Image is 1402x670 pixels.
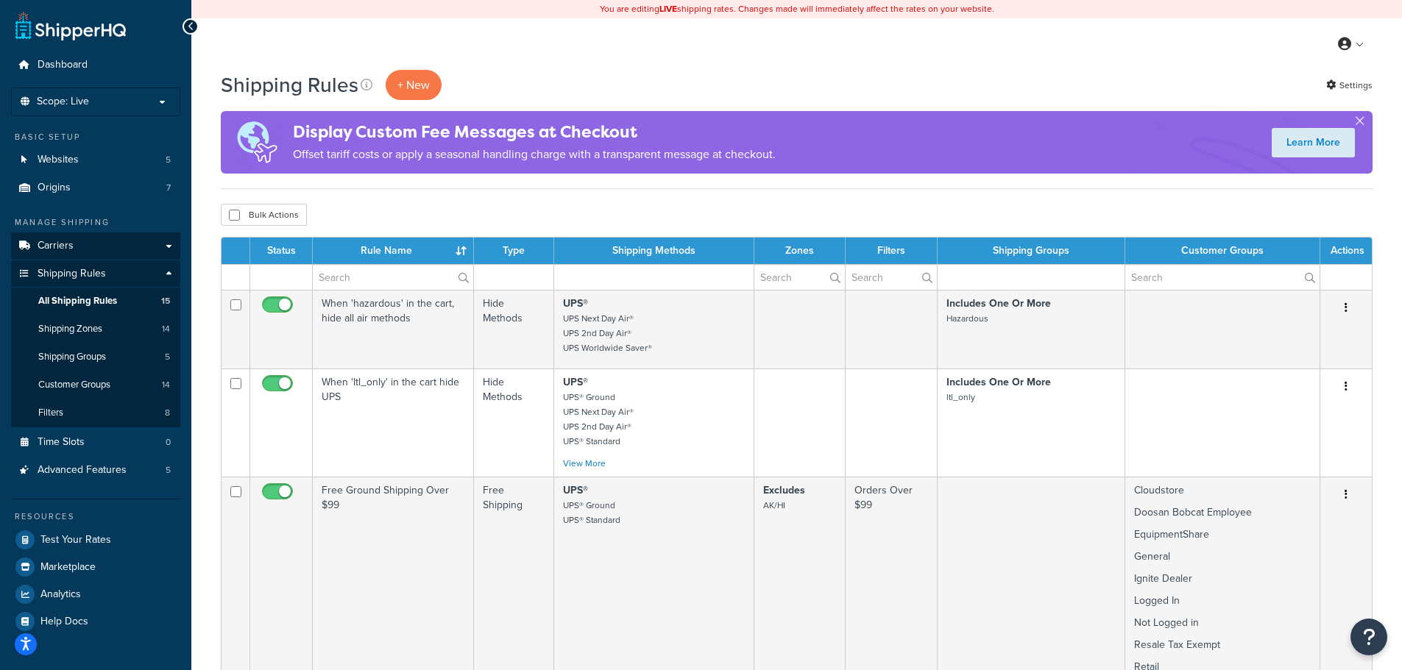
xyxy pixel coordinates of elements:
button: Open Resource Center [1350,619,1387,655]
img: duties-banner-06bc72dcb5fe05cb3f9472aba00be2ae8eb53ab6f0d8bb03d382ba314ac3c341.png [221,111,293,174]
li: Shipping Groups [11,343,180,371]
li: Filters [11,399,180,427]
span: Time Slots [38,436,85,449]
strong: UPS® [563,374,588,390]
span: 14 [162,379,170,391]
span: Scope: Live [37,96,89,108]
small: UPS® Ground UPS® Standard [563,499,620,527]
span: 14 [162,323,170,335]
span: 5 [166,464,171,477]
strong: UPS® [563,296,588,311]
a: Customer Groups 14 [11,371,180,399]
a: Learn More [1272,128,1355,157]
span: 5 [166,154,171,166]
p: Resale Tax Exempt [1134,638,1311,652]
a: Advanced Features 5 [11,457,180,484]
span: Advanced Features [38,464,127,477]
span: Shipping Groups [38,351,106,363]
span: Analytics [40,588,81,601]
a: Help Docs [11,608,180,635]
input: Search [1125,265,1320,290]
small: ltl_only [946,391,975,404]
p: Ignite Dealer [1134,571,1311,586]
span: Shipping Zones [38,323,102,335]
p: Doosan Bobcat Employee [1134,505,1311,520]
strong: UPS® [563,482,588,498]
td: Hide Methods [474,368,553,477]
li: Advanced Features [11,457,180,484]
span: 8 [165,407,170,419]
a: View More [563,457,606,470]
h1: Shipping Rules [221,71,358,99]
p: + New [386,70,442,100]
th: Rule Name : activate to sort column ascending [313,238,474,264]
small: UPS Next Day Air® UPS 2nd Day Air® UPS Worldwide Saver® [563,312,652,354]
span: Test Your Rates [40,534,111,546]
td: When 'hazardous' in the cart, hide all air methods [313,290,474,368]
p: Logged In [1134,594,1311,608]
input: Search [846,265,937,290]
span: Websites [38,154,79,166]
a: Dashboard [11,51,180,79]
th: Zones [754,238,846,264]
a: Test Your Rates [11,527,180,553]
th: Shipping Methods [554,238,754,264]
small: UPS® Ground UPS Next Day Air® UPS 2nd Day Air® UPS® Standard [563,391,634,448]
small: Hazardous [946,312,988,325]
span: Filters [38,407,63,419]
a: Origins 7 [11,174,180,202]
a: Carriers [11,232,180,260]
a: Marketplace [11,554,180,580]
button: Bulk Actions [221,204,307,226]
input: Search [313,265,473,290]
p: Offset tariff costs or apply a seasonal handling charge with a transparent message at checkout. [293,144,776,165]
strong: Includes One Or More [946,296,1051,311]
p: General [1134,549,1311,564]
th: Filters [846,238,938,264]
th: Customer Groups [1125,238,1320,264]
th: Actions [1320,238,1372,264]
span: Shipping Rules [38,268,106,280]
a: Analytics [11,581,180,607]
th: Type [474,238,553,264]
small: AK/HI [763,499,785,512]
li: Shipping Zones [11,316,180,343]
li: Customer Groups [11,371,180,399]
div: Basic Setup [11,131,180,143]
li: Websites [11,146,180,174]
th: Status [250,238,313,264]
a: ShipperHQ Home [15,11,126,40]
span: Help Docs [40,616,88,628]
a: Shipping Rules [11,260,180,288]
a: Shipping Zones 14 [11,316,180,343]
td: When 'ltl_only' in the cart hide UPS [313,368,474,477]
span: Dashboard [38,59,88,71]
a: Settings [1326,75,1373,96]
a: Websites 5 [11,146,180,174]
h4: Display Custom Fee Messages at Checkout [293,120,776,144]
a: Filters 8 [11,399,180,427]
a: Time Slots 0 [11,429,180,456]
p: Not Logged in [1134,616,1311,630]
li: Time Slots [11,429,180,456]
li: All Shipping Rules [11,288,180,315]
span: 0 [166,436,171,449]
th: Shipping Groups [938,238,1125,264]
span: Customer Groups [38,379,110,391]
a: All Shipping Rules 15 [11,288,180,315]
b: LIVE [659,2,677,15]
span: Origins [38,182,71,194]
span: Marketplace [40,561,96,574]
li: Origins [11,174,180,202]
span: All Shipping Rules [38,295,117,307]
span: Carriers [38,240,74,252]
input: Search [754,265,846,290]
strong: Includes One Or More [946,374,1051,390]
span: 5 [165,351,170,363]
